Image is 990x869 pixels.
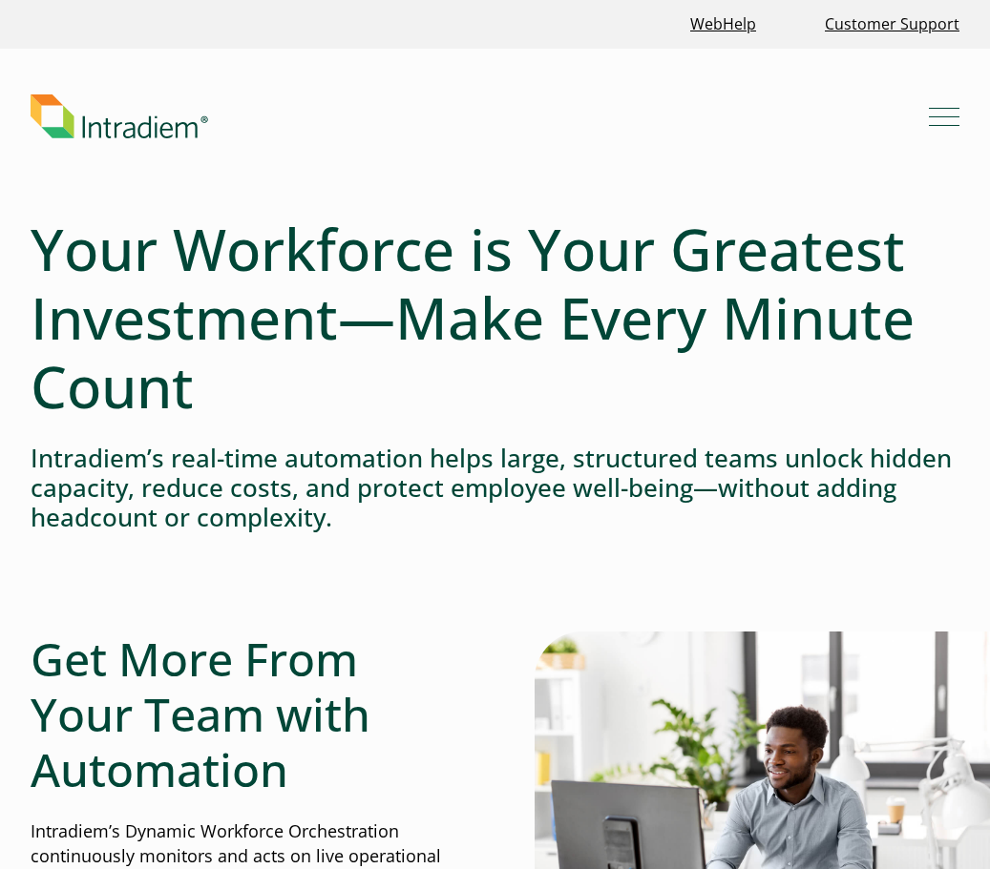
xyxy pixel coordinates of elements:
[31,631,456,797] h2: Get More From Your Team with Automation
[31,94,208,138] img: Intradiem
[31,215,959,421] h1: Your Workforce is Your Greatest Investment—Make Every Minute Count
[817,4,967,45] a: Customer Support
[683,4,764,45] a: Link opens in a new window
[929,101,959,132] button: Mobile Navigation Button
[31,94,929,138] a: Link to homepage of Intradiem
[31,444,959,533] h4: Intradiem’s real-time automation helps large, structured teams unlock hidden capacity, reduce cos...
